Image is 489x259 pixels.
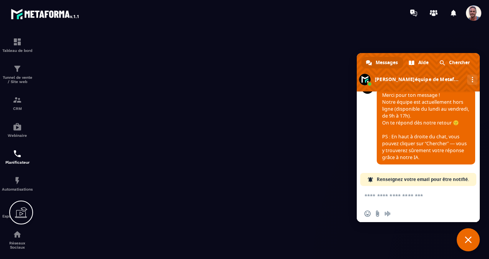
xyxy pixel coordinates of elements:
[2,160,33,164] p: Planificateur
[457,228,480,251] a: Fermer le chat
[361,57,403,68] a: Messages
[2,214,33,218] p: Espace membre
[2,75,33,84] p: Tunnel de vente / Site web
[2,58,33,90] a: formationformationTunnel de vente / Site web
[2,143,33,170] a: schedulerschedulerPlanificateur
[2,133,33,138] p: Webinaire
[374,211,381,217] span: Envoyer un fichier
[13,149,22,158] img: scheduler
[2,197,33,224] a: automationsautomationsEspace membre
[13,95,22,105] img: formation
[2,170,33,197] a: automationsautomationsAutomatisations
[2,187,33,191] p: Automatisations
[11,7,80,21] img: logo
[449,57,470,68] span: Chercher
[404,57,434,68] a: Aide
[13,64,22,73] img: formation
[13,37,22,46] img: formation
[364,211,371,217] span: Insérer un emoji
[384,211,391,217] span: Message audio
[13,230,22,239] img: social-network
[2,48,33,53] p: Tableau de bord
[2,224,33,255] a: social-networksocial-networkRéseaux Sociaux
[376,57,398,68] span: Messages
[13,176,22,185] img: automations
[2,106,33,111] p: CRM
[13,122,22,131] img: automations
[2,90,33,116] a: formationformationCRM
[2,32,33,58] a: formationformationTableau de bord
[364,186,457,205] textarea: Entrez votre message...
[377,173,469,186] span: Renseignez votre email pour être notifié.
[2,241,33,249] p: Réseaux Sociaux
[435,57,475,68] a: Chercher
[2,116,33,143] a: automationsautomationsWebinaire
[418,57,429,68] span: Aide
